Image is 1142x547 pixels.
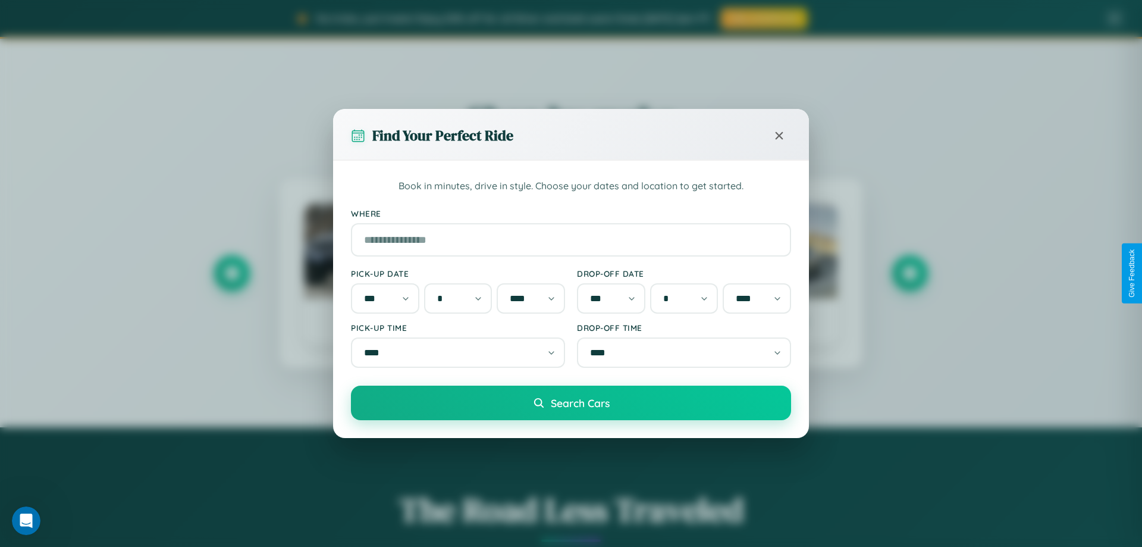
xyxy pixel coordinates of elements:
label: Pick-up Time [351,323,565,333]
span: Search Cars [551,396,610,410]
h3: Find Your Perfect Ride [372,126,513,145]
label: Drop-off Date [577,268,791,279]
button: Search Cars [351,386,791,420]
label: Pick-up Date [351,268,565,279]
label: Drop-off Time [577,323,791,333]
label: Where [351,208,791,218]
p: Book in minutes, drive in style. Choose your dates and location to get started. [351,179,791,194]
